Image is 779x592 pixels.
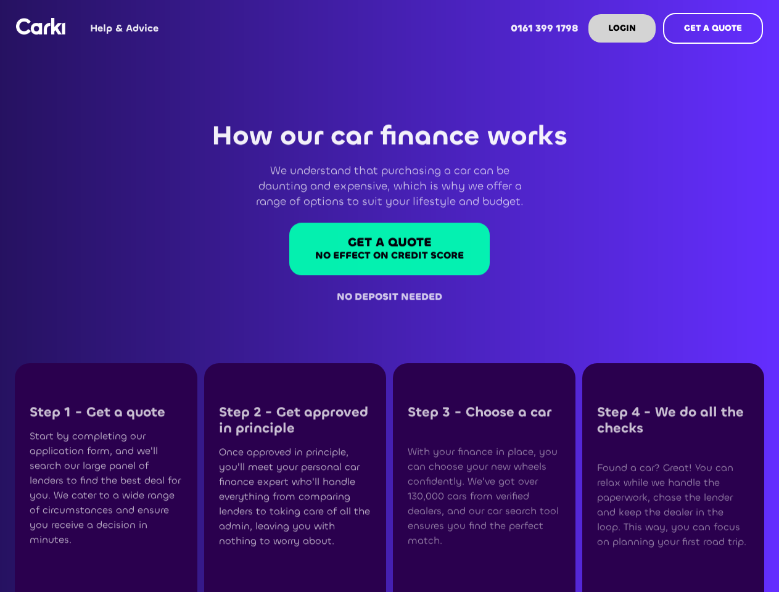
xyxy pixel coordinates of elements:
a: 0161 399 1798 [501,4,588,52]
strong: GET A QUOTE [348,234,432,250]
p: NO DEPOSIT NEEDED [289,289,490,304]
div: Once approved in principle, you'll meet your personal car finance expert who'll handle everything... [219,445,372,549]
strong: LOGIN [608,22,636,34]
div: With your finance in place, you can choose your new wheels confidently. We've got over 130,000 ca... [408,445,561,548]
p: Step 4 - We do all the checks [597,404,750,437]
p: We understand that purchasing a car can be daunting and expensive, which is why we offer a range ... [256,163,524,209]
strong: GET A QUOTE [684,22,742,34]
a: Help & Advice [80,4,168,52]
a: LOGIN [588,14,656,43]
a: GET A QUOTENo effect on credit score [289,223,490,275]
p: Step 2 - Get approved in principle [219,404,372,437]
a: home [16,18,65,35]
strong: 0161 399 1798 [511,22,579,35]
p: Step 1 - Get a quote [30,404,183,420]
h3: How our car finance works [212,117,567,155]
div: Start by completing our application form, and we'll search our large panel of lenders to find the... [30,429,183,547]
a: GET A QUOTE [663,13,763,44]
p: Step 3 - Choose a car [408,404,561,420]
div: Found a car? Great! You can relax while we handle the paperwork, chase the lender and keep the de... [597,461,750,549]
img: Logo [16,18,65,35]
